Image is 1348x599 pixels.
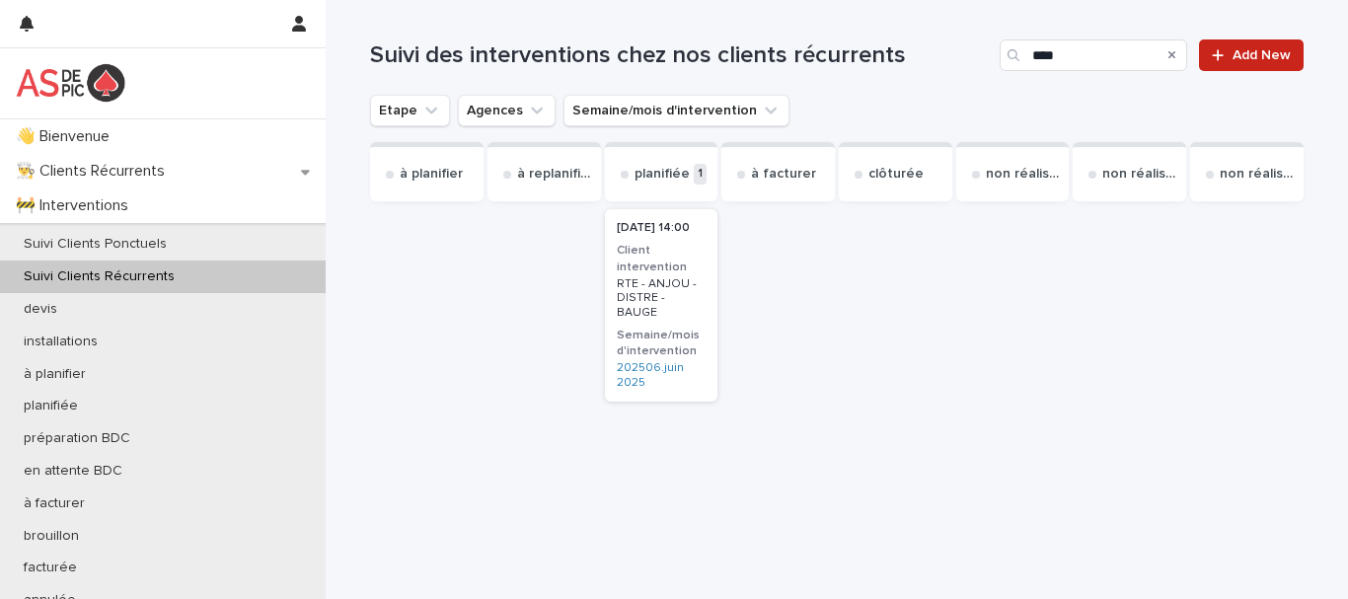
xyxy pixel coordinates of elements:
[8,528,95,545] p: brouillon
[8,463,138,480] p: en attente BDC
[868,166,924,183] p: clôturée
[617,243,707,274] h3: Client intervention
[605,209,718,402] a: [DATE] 14:00Client interventionRTE - ANJOU - DISTRE - BAUGESemaine/mois d'intervention202506.juin...
[8,398,94,414] p: planifiée
[8,268,190,285] p: Suivi Clients Récurrents
[8,301,73,318] p: devis
[8,236,183,253] p: Suivi Clients Ponctuels
[563,95,789,126] button: Semaine/mois d'intervention
[694,164,707,185] p: 1
[617,328,707,359] h3: Semaine/mois d'intervention
[1220,166,1296,183] p: non réalisée travaux
[8,495,101,512] p: à facturer
[8,196,144,215] p: 🚧 Interventions
[8,560,93,576] p: facturée
[16,63,125,103] img: yKcqic14S0S6KrLdrqO6
[635,166,690,183] p: planifiée
[617,361,707,390] a: 202506.juin 2025
[8,366,102,383] p: à planifier
[1000,39,1187,71] input: Search
[458,95,556,126] button: Agences
[617,221,707,235] p: [DATE] 14:00
[8,334,113,350] p: installations
[986,166,1062,183] p: non réalisée fermé sans prévenir
[370,95,450,126] button: Etape
[517,166,593,183] p: à replanifier
[1102,166,1178,183] p: non réalisée refus d'intervention
[617,277,707,320] p: RTE - ANJOU - DISTRE - BAUGE
[8,127,125,146] p: 👋 Bienvenue
[751,166,816,183] p: à facturer
[8,430,146,447] p: préparation BDC
[8,162,181,181] p: 👨‍🍳 Clients Récurrents
[1233,48,1291,62] span: Add New
[370,41,992,70] h1: Suivi des interventions chez nos clients récurrents
[400,166,463,183] p: à planifier
[1199,39,1303,71] a: Add New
